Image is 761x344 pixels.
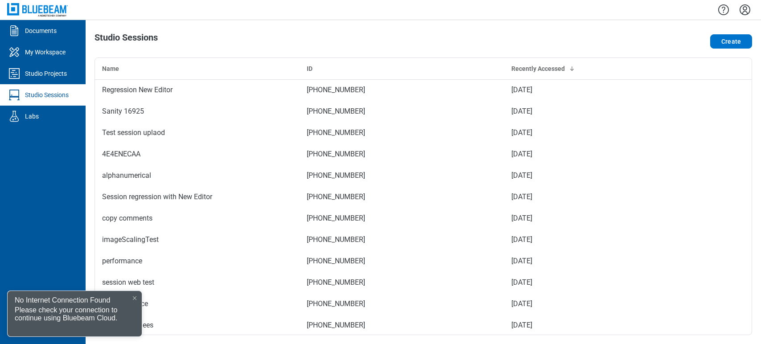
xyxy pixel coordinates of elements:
[300,101,504,122] td: [PHONE_NUMBER]
[102,85,292,95] div: Regression New Editor
[300,165,504,186] td: [PHONE_NUMBER]
[7,109,21,123] svg: Labs
[25,112,39,121] div: Labs
[25,69,67,78] div: Studio Projects
[102,299,292,309] div: Chicago Office
[300,272,504,293] td: [PHONE_NUMBER]
[300,79,504,101] td: [PHONE_NUMBER]
[504,122,709,143] td: [DATE]
[300,250,504,272] td: [PHONE_NUMBER]
[102,127,292,138] div: Test session uplaod
[102,256,292,266] div: performance
[25,26,57,35] div: Documents
[7,45,21,59] svg: My Workspace
[7,24,21,38] svg: Documents
[504,315,709,336] td: [DATE]
[15,295,110,304] div: No Internet Connection Found
[511,64,702,73] div: Recently Accessed
[504,208,709,229] td: [DATE]
[7,88,21,102] svg: Studio Sessions
[102,277,292,288] div: session web test
[300,208,504,229] td: [PHONE_NUMBER]
[8,306,142,326] div: Please check your connection to continue using Bluebeam Cloud.
[300,143,504,165] td: [PHONE_NUMBER]
[300,315,504,336] td: [PHONE_NUMBER]
[95,33,158,47] h1: Studio Sessions
[504,186,709,208] td: [DATE]
[300,186,504,208] td: [PHONE_NUMBER]
[738,2,752,17] button: Settings
[25,90,69,99] div: Studio Sessions
[102,234,292,245] div: imageScalingTest
[504,165,709,186] td: [DATE]
[25,48,66,57] div: My Workspace
[504,293,709,315] td: [DATE]
[7,66,21,81] svg: Studio Projects
[7,3,68,16] img: Bluebeam, Inc.
[102,170,292,181] div: alphanumerical
[504,272,709,293] td: [DATE]
[300,293,504,315] td: [PHONE_NUMBER]
[504,250,709,272] td: [DATE]
[300,122,504,143] td: [PHONE_NUMBER]
[102,320,292,331] div: active attendees
[102,149,292,160] div: 4E4ENECAA
[504,101,709,122] td: [DATE]
[504,229,709,250] td: [DATE]
[102,64,292,73] div: Name
[504,79,709,101] td: [DATE]
[307,64,497,73] div: ID
[300,229,504,250] td: [PHONE_NUMBER]
[102,106,292,117] div: Sanity 16925
[710,34,752,49] button: Create
[102,192,292,202] div: Session regression with New Editor
[504,143,709,165] td: [DATE]
[102,213,292,224] div: copy comments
